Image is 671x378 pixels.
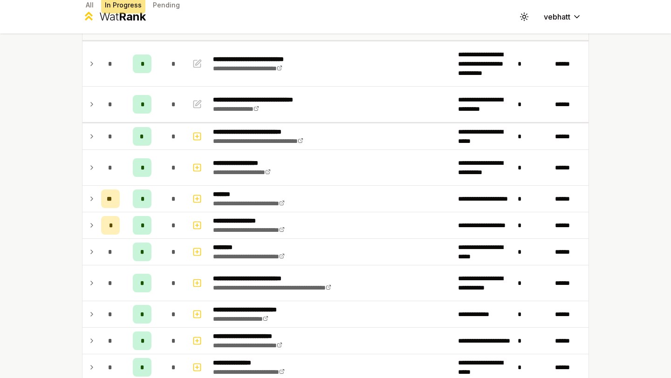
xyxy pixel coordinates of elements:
[99,9,146,24] div: Wat
[82,9,146,24] a: WatRank
[119,10,146,23] span: Rank
[536,8,589,25] button: vebhatt
[544,11,570,22] span: vebhatt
